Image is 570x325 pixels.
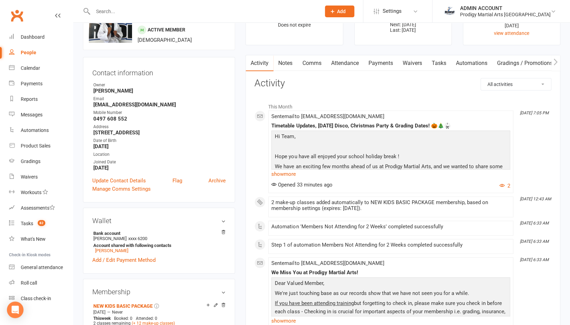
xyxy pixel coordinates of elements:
[93,165,226,171] strong: [DATE]
[21,159,40,164] div: Gradings
[92,66,226,77] h3: Contact information
[128,236,147,241] span: xxxx 6200
[93,130,226,136] strong: [STREET_ADDRESS]
[278,22,311,28] span: Does not expire
[499,182,510,190] button: 2
[443,4,457,18] img: thumb_image1686208220.png
[9,291,73,306] a: Class kiosk mode
[91,7,316,16] input: Search...
[21,190,41,195] div: Workouts
[92,176,146,185] a: Update Contact Details
[9,185,73,200] a: Workouts
[9,29,73,45] a: Dashboard
[271,169,510,179] a: show more
[271,224,510,230] div: Automation 'Members Not Attending for 2 Weeks' completed successfully
[21,143,50,149] div: Product Sales
[460,5,551,11] div: ADMIN ACCOUNT
[361,22,445,33] p: Next: [DATE] Last: [DATE]
[9,216,73,231] a: Tasks 82
[92,185,151,193] a: Manage Comms Settings
[492,55,557,71] a: Gradings / Promotions
[9,45,73,60] a: People
[297,55,326,71] a: Comms
[494,30,529,36] a: view attendance
[520,221,549,226] i: [DATE] 6:33 AM
[520,197,551,201] i: [DATE] 12:43 AM
[93,116,226,122] strong: 0497 608 552
[271,270,510,276] div: We Miss You at Prodigy Martial Arts!
[114,316,132,321] span: Booked: 0
[326,55,363,71] a: Attendance
[451,55,492,71] a: Automations
[21,265,63,270] div: General attendance
[93,82,226,88] div: Owner
[325,6,354,17] button: Add
[8,7,26,24] a: Clubworx
[93,159,226,165] div: Joined Date
[21,112,43,117] div: Messages
[172,176,182,185] a: Flag
[21,127,49,133] div: Automations
[398,55,427,71] a: Waivers
[271,182,332,188] span: Opened 33 minutes ago
[520,239,549,244] i: [DATE] 6:33 AM
[271,123,510,129] div: Timetable Updates, [DATE] Disco, Christmas Party & Grading Dates! 🎃🎄🥋
[93,137,226,144] div: Date of Birth
[93,124,226,130] div: Address
[92,256,156,264] a: Add / Edit Payment Method
[9,200,73,216] a: Assessments
[9,260,73,275] a: General attendance kiosk mode
[254,99,551,111] li: This Month
[273,289,508,299] p: We're just touching base as our records show that we have not seen you for a while.
[21,81,43,86] div: Payments
[9,154,73,169] a: Gradings
[337,9,346,14] span: Add
[273,279,508,289] p: Dear Valued Member,
[363,55,398,71] a: Payments
[427,55,451,71] a: Tasks
[383,3,402,19] span: Settings
[21,96,38,102] div: Reports
[271,260,384,266] span: Sent email to [EMAIL_ADDRESS][DOMAIN_NAME]
[93,143,226,150] strong: [DATE]
[21,296,51,301] div: Class check-in
[93,96,226,102] div: Email
[254,78,551,89] h3: Activity
[271,200,510,211] div: 2 make-up classes added automatically to NEW KIDS BASIC PACKAGE membership, based on membership s...
[520,111,549,115] i: [DATE] 7:05 PM
[112,310,123,315] span: Never
[469,22,554,29] div: [DATE]
[21,34,45,40] div: Dashboard
[92,288,226,296] h3: Membership
[208,176,226,185] a: Archive
[138,37,192,43] span: [DEMOGRAPHIC_DATA]
[9,92,73,107] a: Reports
[271,113,384,120] span: Sent email to [EMAIL_ADDRESS][DOMAIN_NAME]
[271,242,510,248] div: Step 1 of automation Members Not Attending for 2 Weeks completed successfully
[21,280,37,286] div: Roll call
[9,275,73,291] a: Roll call
[9,76,73,92] a: Payments
[9,123,73,138] a: Automations
[273,162,508,181] p: We have an exciting few months ahead of us at Prodigy Martial Arts, and we wanted to share some i...
[21,50,36,55] div: People
[92,230,226,254] li: [PERSON_NAME]
[38,220,45,226] span: 82
[275,300,354,306] u: If you have been attending training
[21,221,33,226] div: Tasks
[273,132,508,142] p: Hi Team,
[93,102,226,108] strong: [EMAIL_ADDRESS][DOMAIN_NAME]
[136,316,157,321] span: Attended: 0
[9,169,73,185] a: Waivers
[273,55,297,71] a: Notes
[93,303,153,309] a: NEW KIDS BASIC PACKAGE
[21,236,46,242] div: What's New
[93,109,226,116] div: Mobile Number
[9,138,73,154] a: Product Sales
[92,217,226,224] h3: Wallet
[93,316,101,321] span: This
[9,231,73,247] a: What's New
[92,309,226,315] div: —
[93,310,105,315] span: [DATE]
[95,248,128,253] a: [PERSON_NAME]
